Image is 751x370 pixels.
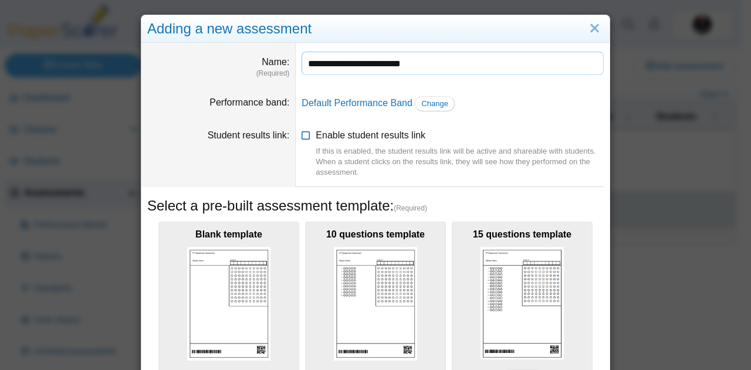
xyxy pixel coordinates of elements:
b: 15 questions template [473,229,571,239]
span: Change [421,99,448,108]
div: Adding a new assessment [141,15,610,43]
img: scan_sheet_10_questions.png [334,247,417,360]
a: Close [586,19,604,39]
h5: Select a pre-built assessment template: [147,196,604,216]
label: Performance band [209,97,289,107]
label: Name [262,57,289,67]
img: scan_sheet_blank.png [187,247,270,360]
span: (Required) [394,203,427,213]
label: Student results link [208,130,290,140]
a: Change [415,96,455,111]
span: Enable student results link [316,130,604,178]
a: Default Performance Band [302,98,412,108]
img: scan_sheet_15_questions.png [481,247,564,359]
b: Blank template [195,229,262,239]
b: 10 questions template [326,229,425,239]
div: If this is enabled, the student results link will be active and shareable with students. When a s... [316,146,604,178]
dfn: (Required) [147,69,289,79]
